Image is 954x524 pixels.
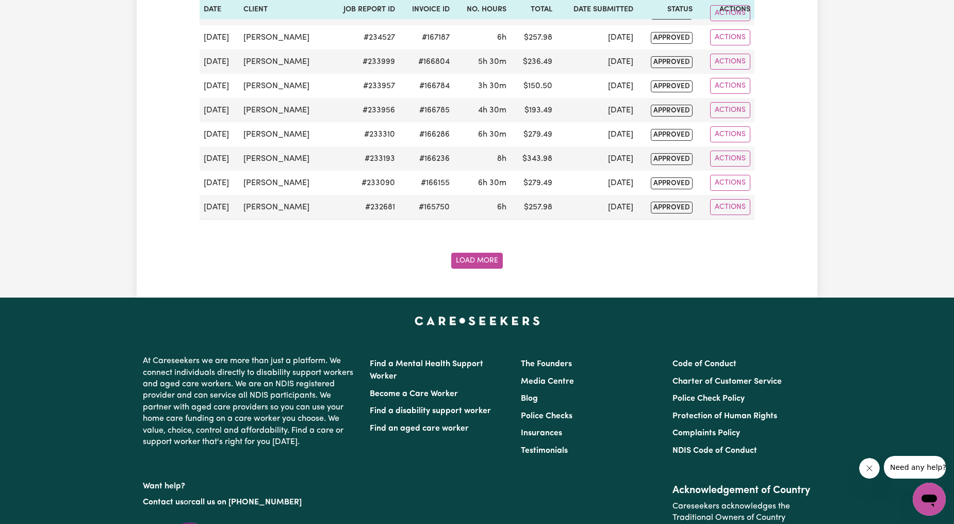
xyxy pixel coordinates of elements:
[239,195,327,220] td: [PERSON_NAME]
[710,199,750,215] button: Actions
[239,25,327,50] td: [PERSON_NAME]
[651,80,693,92] span: approved
[521,395,538,403] a: Blog
[239,50,327,74] td: [PERSON_NAME]
[200,171,239,195] td: [DATE]
[143,351,357,452] p: At Careseekers we are more than just a platform. We connect individuals directly to disability su...
[497,203,506,211] span: 6 hours
[478,106,506,114] span: 4 hours 30 minutes
[651,56,693,68] span: approved
[859,458,880,479] iframe: Close message
[556,122,637,146] td: [DATE]
[672,484,811,497] h2: Acknowledgement of Country
[200,98,239,122] td: [DATE]
[511,146,556,171] td: $ 343.98
[521,360,572,368] a: The Founders
[511,122,556,146] td: $ 279.49
[511,74,556,98] td: $ 150.50
[556,171,637,195] td: [DATE]
[239,74,327,98] td: [PERSON_NAME]
[200,50,239,74] td: [DATE]
[521,429,562,437] a: Insurances
[556,74,637,98] td: [DATE]
[556,146,637,171] td: [DATE]
[672,378,782,386] a: Charter of Customer Service
[399,74,454,98] td: #166784
[239,171,327,195] td: [PERSON_NAME]
[672,447,757,455] a: NDIS Code of Conduct
[556,50,637,74] td: [DATE]
[200,25,239,50] td: [DATE]
[399,171,454,195] td: #166155
[451,253,503,269] button: Fetch older job reports
[521,447,568,455] a: Testimonials
[672,360,736,368] a: Code of Conduct
[200,146,239,171] td: [DATE]
[556,195,637,220] td: [DATE]
[328,195,399,220] td: # 232681
[328,74,399,98] td: # 233957
[521,412,572,420] a: Police Checks
[328,98,399,122] td: # 233956
[328,50,399,74] td: # 233999
[239,146,327,171] td: [PERSON_NAME]
[478,82,506,90] span: 3 hours 30 minutes
[399,122,454,146] td: #166286
[511,25,556,50] td: $ 257.98
[651,153,693,165] span: approved
[710,29,750,45] button: Actions
[710,126,750,142] button: Actions
[651,129,693,141] span: approved
[239,122,327,146] td: [PERSON_NAME]
[143,477,357,492] p: Want help?
[191,498,302,506] a: call us on [PHONE_NUMBER]
[710,54,750,70] button: Actions
[370,390,458,398] a: Become a Care Worker
[710,5,750,21] button: Actions
[651,177,693,189] span: approved
[328,146,399,171] td: # 233193
[511,50,556,74] td: $ 236.49
[710,151,750,167] button: Actions
[370,424,469,433] a: Find an aged care worker
[511,98,556,122] td: $ 193.49
[651,105,693,117] span: approved
[399,146,454,171] td: #166236
[710,175,750,191] button: Actions
[200,74,239,98] td: [DATE]
[399,98,454,122] td: #166785
[556,25,637,50] td: [DATE]
[556,98,637,122] td: [DATE]
[478,179,506,187] span: 6 hours 30 minutes
[521,378,574,386] a: Media Centre
[497,155,506,163] span: 8 hours
[478,130,506,139] span: 6 hours 30 minutes
[143,498,184,506] a: Contact us
[328,171,399,195] td: # 233090
[672,412,777,420] a: Protection of Human Rights
[415,316,540,324] a: Careseekers home page
[913,483,946,516] iframe: Button to launch messaging window
[651,202,693,214] span: approved
[399,195,454,220] td: #165750
[370,360,483,381] a: Find a Mental Health Support Worker
[710,78,750,94] button: Actions
[328,25,399,50] td: # 234527
[143,493,357,512] p: or
[399,25,454,50] td: #167187
[511,195,556,220] td: $ 257.98
[328,122,399,146] td: # 233310
[200,195,239,220] td: [DATE]
[239,98,327,122] td: [PERSON_NAME]
[651,32,693,44] span: approved
[672,429,740,437] a: Complaints Policy
[497,34,506,42] span: 6 hours
[478,58,506,66] span: 5 hours 30 minutes
[672,395,745,403] a: Police Check Policy
[710,102,750,118] button: Actions
[399,50,454,74] td: #166804
[6,7,62,15] span: Need any help?
[511,171,556,195] td: $ 279.49
[370,407,491,415] a: Find a disability support worker
[884,456,946,479] iframe: Message from company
